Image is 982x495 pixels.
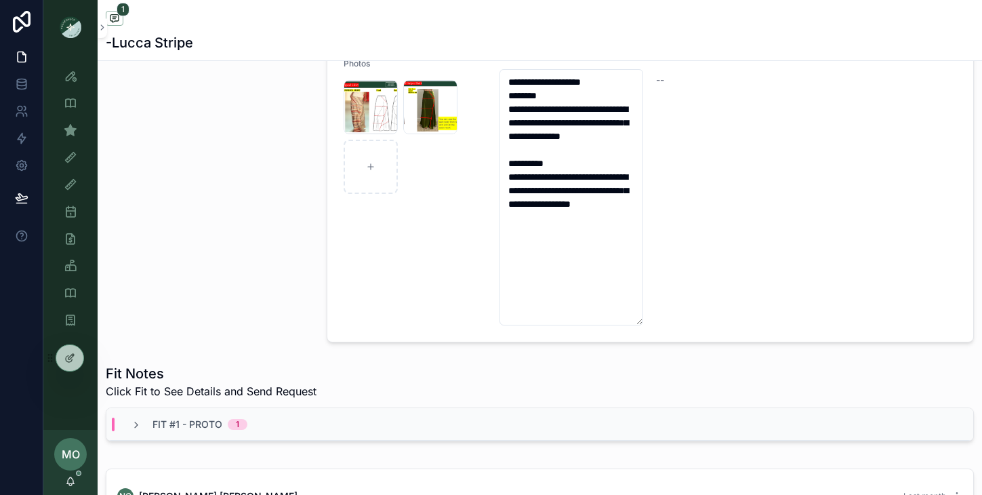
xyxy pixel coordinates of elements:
[62,446,80,462] span: MO
[106,33,193,52] h1: -Lucca Stripe
[236,419,239,430] div: 1
[43,54,98,350] div: scrollable content
[60,16,81,38] img: App logo
[106,383,316,399] span: Click Fit to See Details and Send Request
[106,364,316,383] h1: Fit Notes
[106,11,123,28] button: 1
[117,3,129,16] span: 1
[152,418,222,431] span: Fit #1 - Proto
[656,73,664,87] span: --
